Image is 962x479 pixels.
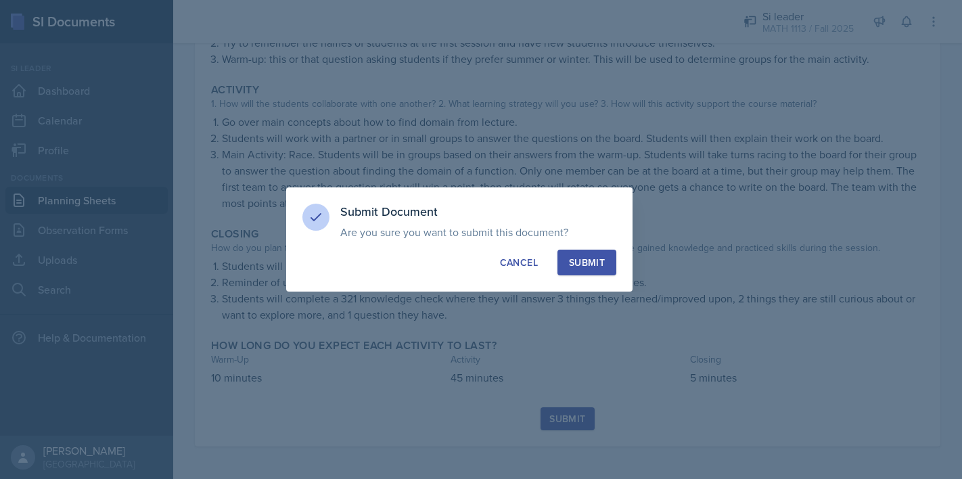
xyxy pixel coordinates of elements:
div: Submit [569,256,605,269]
div: Cancel [500,256,538,269]
p: Are you sure you want to submit this document? [340,225,616,239]
button: Submit [557,250,616,275]
h3: Submit Document [340,204,616,220]
button: Cancel [488,250,549,275]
